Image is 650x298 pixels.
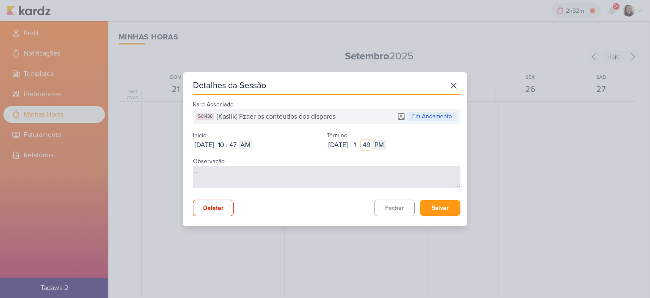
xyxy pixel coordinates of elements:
[193,80,266,92] div: Detalhes da Sessão
[193,132,207,139] label: Início
[196,113,214,120] div: SK1436
[193,158,225,165] label: Observação
[226,140,228,150] div: :
[374,200,415,216] button: Fechar
[327,132,347,139] label: Término
[217,111,336,122] span: [Kaslik] Fzaer os conteudos dos disparos
[193,200,234,216] button: Deletar
[193,101,234,108] label: Kard Associado
[360,140,361,150] div: :
[420,200,460,216] button: Salvar
[407,112,457,121] div: Em Andamento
